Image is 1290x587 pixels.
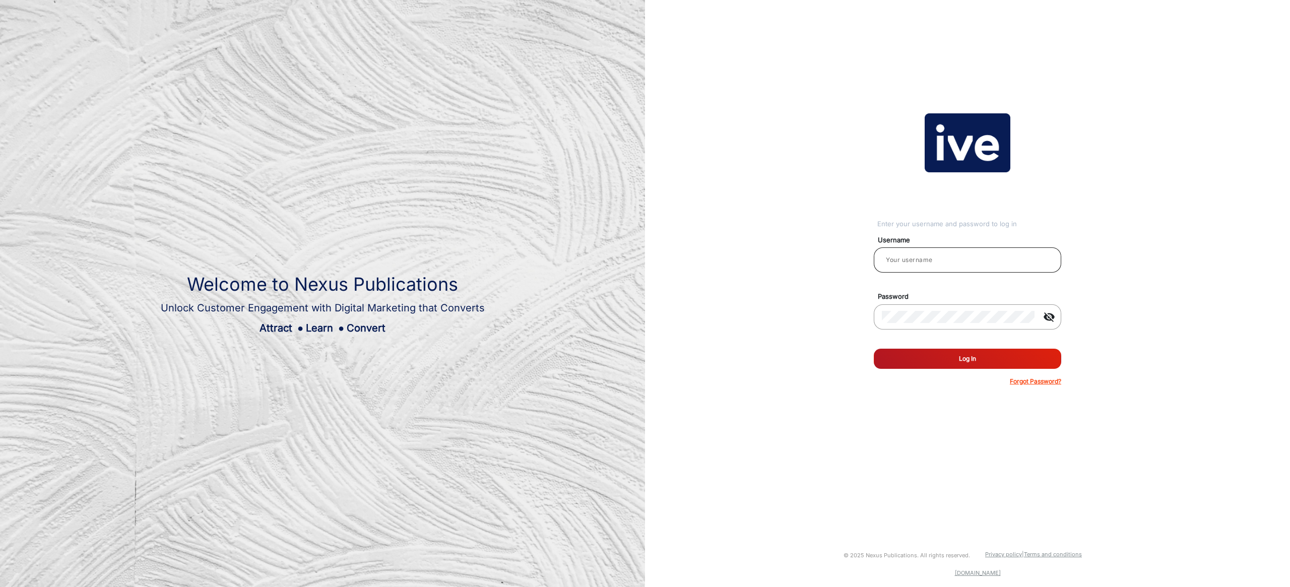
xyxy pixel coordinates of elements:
[161,274,485,295] h1: Welcome to Nexus Publications
[1037,311,1061,323] mat-icon: visibility_off
[1010,377,1061,386] p: Forgot Password?
[877,219,1061,229] div: Enter your username and password to log in
[161,320,485,336] div: Attract Learn Convert
[870,292,1073,302] mat-label: Password
[985,551,1022,558] a: Privacy policy
[297,322,303,334] span: ●
[1024,551,1082,558] a: Terms and conditions
[870,235,1073,245] mat-label: Username
[844,552,970,559] small: © 2025 Nexus Publications. All rights reserved.
[882,254,1053,266] input: Your username
[925,113,1010,173] img: vmg-logo
[1022,551,1024,558] a: |
[955,569,1001,576] a: [DOMAIN_NAME]
[338,322,344,334] span: ●
[161,300,485,315] div: Unlock Customer Engagement with Digital Marketing that Converts
[874,349,1061,369] button: Log In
